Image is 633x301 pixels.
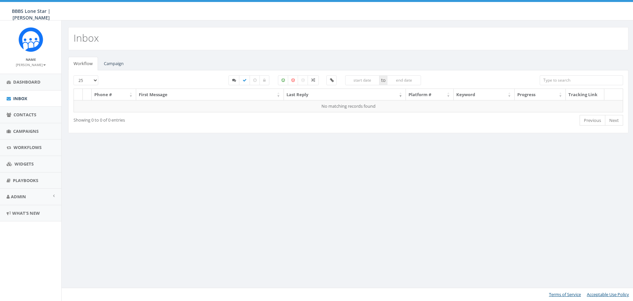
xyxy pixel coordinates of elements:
[566,89,604,100] th: Tracking Link
[12,210,40,216] span: What's New
[18,27,43,52] img: Rally_Corp_Icon_1.png
[99,57,129,70] a: Campaign
[11,194,26,200] span: Admin
[15,161,34,167] span: Widgets
[16,62,46,67] small: [PERSON_NAME]
[13,177,38,183] span: Playbooks
[239,75,250,85] label: Completed
[92,89,136,100] th: Phone #: activate to sort column ascending
[68,57,98,70] a: Workflow
[13,79,41,85] span: Dashboard
[13,95,27,101] span: Inbox
[605,115,623,126] a: Next
[288,75,298,85] label: Negative
[250,75,260,85] label: Expired
[228,75,240,85] label: Started
[12,8,50,21] span: BBBS Lone Star | [PERSON_NAME]
[13,128,39,134] span: Campaigns
[580,115,605,126] a: Previous
[326,75,337,85] label: Clicked
[136,89,284,100] th: First Message: activate to sort column ascending
[345,75,379,85] input: start date
[387,75,421,85] input: end date
[549,291,581,297] a: Terms of Service
[74,32,99,43] h2: Inbox
[259,75,269,85] label: Closed
[74,100,623,112] td: No matching records found
[540,75,623,85] input: Type to search
[298,75,308,85] label: Neutral
[515,89,566,100] th: Progress: activate to sort column ascending
[406,89,454,100] th: Platform #: activate to sort column ascending
[16,61,46,67] a: [PERSON_NAME]
[278,75,288,85] label: Positive
[284,89,406,100] th: Last Reply: activate to sort column ascending
[454,89,515,100] th: Keyword: activate to sort column ascending
[74,114,297,123] div: Showing 0 to 0 of 0 entries
[308,75,319,85] label: Mixed
[14,112,36,118] span: Contacts
[379,75,387,85] span: to
[14,144,42,150] span: Workflows
[26,57,36,62] small: Name
[587,291,629,297] a: Acceptable Use Policy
